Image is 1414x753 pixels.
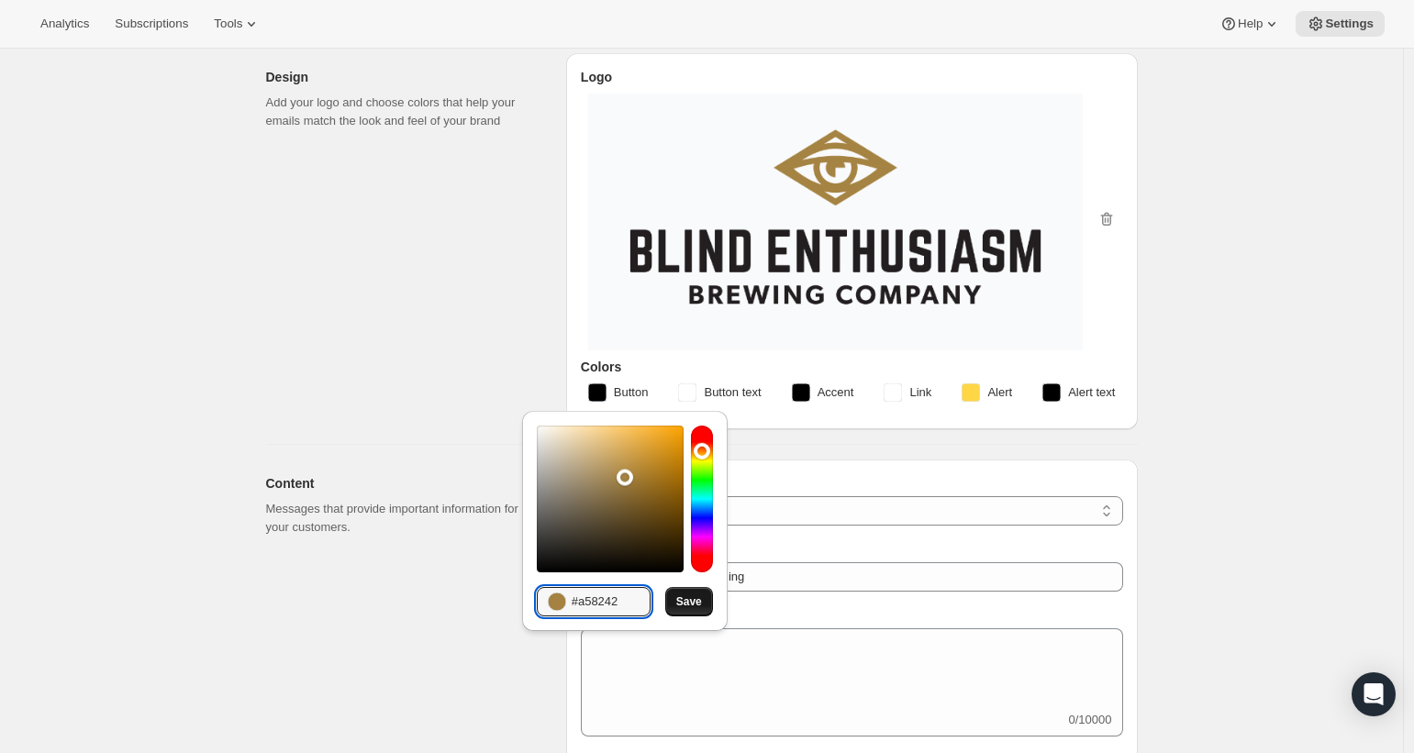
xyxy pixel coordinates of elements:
h2: Content [266,474,537,493]
button: Link [873,378,942,407]
span: Subscriptions [115,17,188,31]
h3: Logo [581,68,1123,86]
span: Settings [1325,17,1374,31]
span: Help [1238,17,1263,31]
button: Accent [781,378,865,407]
button: Tools [203,11,272,37]
p: Add your logo and choose colors that help your emails match the look and feel of your brand [266,94,537,130]
button: Save [665,587,713,616]
span: Button text [704,383,761,402]
h3: Colors [581,358,1123,376]
span: Alert text [1068,383,1115,402]
button: Subscriptions [104,11,199,37]
button: Analytics [29,11,100,37]
span: Save [676,594,702,609]
span: Analytics [40,17,89,31]
button: Button [577,378,660,407]
span: Accent [818,383,854,402]
span: Tools [214,17,242,31]
button: Button text [667,378,772,407]
img: BlindEnthusiasm-V-2Color-Black.png [607,112,1064,327]
span: Button [614,383,649,402]
span: Link [909,383,931,402]
p: Messages that provide important information for your customers. [266,500,537,537]
button: Help [1208,11,1292,37]
span: Alert [987,383,1012,402]
button: Alert [951,378,1023,407]
h2: Design [266,68,537,86]
div: Open Intercom Messenger [1352,672,1396,716]
button: Alert text [1031,378,1126,407]
button: Settings [1296,11,1385,37]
